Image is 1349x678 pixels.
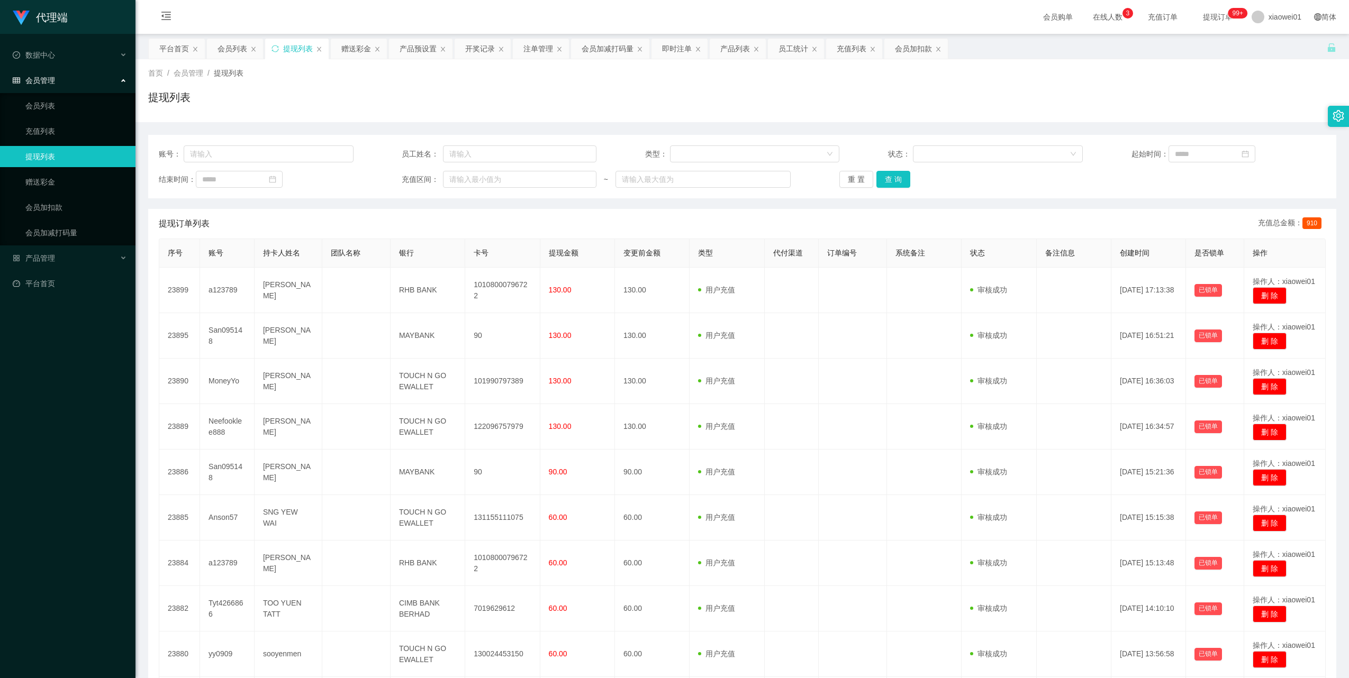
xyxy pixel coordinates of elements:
td: TOUCH N GO EWALLET [391,404,465,450]
button: 删 除 [1253,469,1287,486]
input: 请输入最大值为 [615,171,791,188]
span: 创建时间 [1120,249,1149,257]
td: [PERSON_NAME] [255,313,323,359]
i: 图标: close [374,46,381,52]
td: TOUCH N GO EWALLET [391,631,465,677]
a: 赠送彩金 [25,171,127,193]
button: 删 除 [1253,560,1287,577]
td: 23884 [159,540,200,586]
td: 60.00 [615,495,690,540]
span: 审核成功 [970,331,1007,340]
td: [PERSON_NAME] [255,404,323,450]
button: 已锁单 [1194,648,1222,661]
span: ~ [596,174,615,185]
i: 图标: close [440,46,446,52]
span: 会员管理 [174,69,203,77]
td: 23885 [159,495,200,540]
div: 产品预设置 [400,39,437,59]
span: 充值订单 [1143,13,1183,21]
span: 130.00 [549,422,572,430]
span: 状态： [888,149,913,160]
i: 图标: close [811,46,818,52]
td: [PERSON_NAME] [255,359,323,404]
i: 图标: calendar [1242,150,1249,158]
td: 130024453150 [465,631,540,677]
td: MAYBANK [391,313,465,359]
span: 60.00 [549,558,567,567]
td: 23882 [159,586,200,631]
span: 类型 [698,249,713,257]
td: [DATE] 17:13:38 [1111,268,1186,313]
span: 账号 [209,249,223,257]
span: 用户充值 [698,286,735,294]
span: 130.00 [549,331,572,340]
td: San095148 [200,313,255,359]
span: 代付渠道 [773,249,803,257]
button: 删 除 [1253,424,1287,441]
span: 90.00 [549,468,567,476]
span: 操作人：xiaowei01 [1253,459,1315,468]
td: yy0909 [200,631,255,677]
i: 图标: global [1314,13,1321,21]
span: 提现订单列表 [159,217,210,230]
div: 会员加减打码量 [582,39,633,59]
img: logo.9652507e.png [13,11,30,25]
sup: 3 [1122,8,1133,19]
div: 注单管理 [523,39,553,59]
span: 操作人：xiaowei01 [1253,550,1315,558]
span: 审核成功 [970,468,1007,476]
i: 图标: sync [271,45,279,52]
span: 状态 [970,249,985,257]
span: 提现列表 [214,69,243,77]
span: 用户充值 [698,468,735,476]
span: 在线人数 [1088,13,1128,21]
div: 平台首页 [159,39,189,59]
a: 会员加扣款 [25,197,127,218]
i: 图标: calendar [269,176,276,183]
span: 产品管理 [13,254,55,262]
button: 重 置 [839,171,873,188]
a: 提现列表 [25,146,127,167]
td: [DATE] 16:36:03 [1111,359,1186,404]
i: 图标: close [316,46,322,52]
div: 充值总金额： [1258,217,1326,230]
td: CIMB BANK BERHAD [391,586,465,631]
span: 130.00 [549,377,572,385]
i: 图标: close [250,46,257,52]
td: a123789 [200,268,255,313]
td: MAYBANK [391,450,465,495]
i: 图标: close [870,46,876,52]
button: 已锁单 [1194,375,1222,388]
i: 图标: appstore-o [13,254,20,262]
td: 122096757979 [465,404,540,450]
span: 用户充值 [698,513,735,521]
span: 操作 [1253,249,1267,257]
span: 60.00 [549,649,567,658]
td: 60.00 [615,586,690,631]
sup: 1209 [1228,8,1247,19]
button: 已锁单 [1194,420,1222,433]
td: [DATE] 15:15:38 [1111,495,1186,540]
span: 审核成功 [970,286,1007,294]
button: 删 除 [1253,515,1287,532]
span: 类型： [645,149,670,160]
span: 60.00 [549,604,567,612]
td: 10108000796722 [465,268,540,313]
button: 删 除 [1253,606,1287,622]
td: 23889 [159,404,200,450]
td: [DATE] 15:21:36 [1111,450,1186,495]
span: 结束时间： [159,174,196,185]
span: 操作人：xiaowei01 [1253,414,1315,422]
td: [DATE] 16:34:57 [1111,404,1186,450]
span: 审核成功 [970,377,1007,385]
i: 图标: close [695,46,701,52]
td: SNG YEW WAI [255,495,323,540]
span: 用户充值 [698,558,735,567]
p: 3 [1126,8,1129,19]
span: 数据中心 [13,51,55,59]
div: 提现列表 [283,39,313,59]
td: [DATE] 13:56:58 [1111,631,1186,677]
span: 系统备注 [895,249,925,257]
td: Tyt4266866 [200,586,255,631]
td: MoneyYo [200,359,255,404]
